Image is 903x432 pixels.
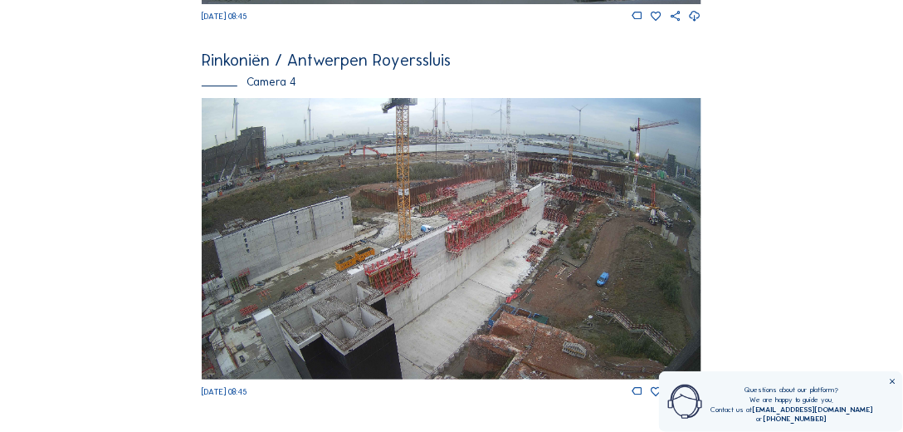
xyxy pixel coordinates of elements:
span: [DATE] 08:45 [202,386,247,397]
div: Camera 4 [202,76,701,88]
img: operator [668,385,701,420]
a: [PHONE_NUMBER] [764,414,827,423]
a: [EMAIL_ADDRESS][DOMAIN_NAME] [752,405,872,414]
span: [DATE] 08:45 [202,11,247,22]
div: Contact us at [710,405,872,415]
div: or [710,414,872,424]
div: Rinkoniën / Antwerpen Royerssluis [202,52,701,68]
img: Image [202,98,701,379]
div: Questions about our platform? [710,385,872,395]
div: We are happy to guide you. [710,395,872,405]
